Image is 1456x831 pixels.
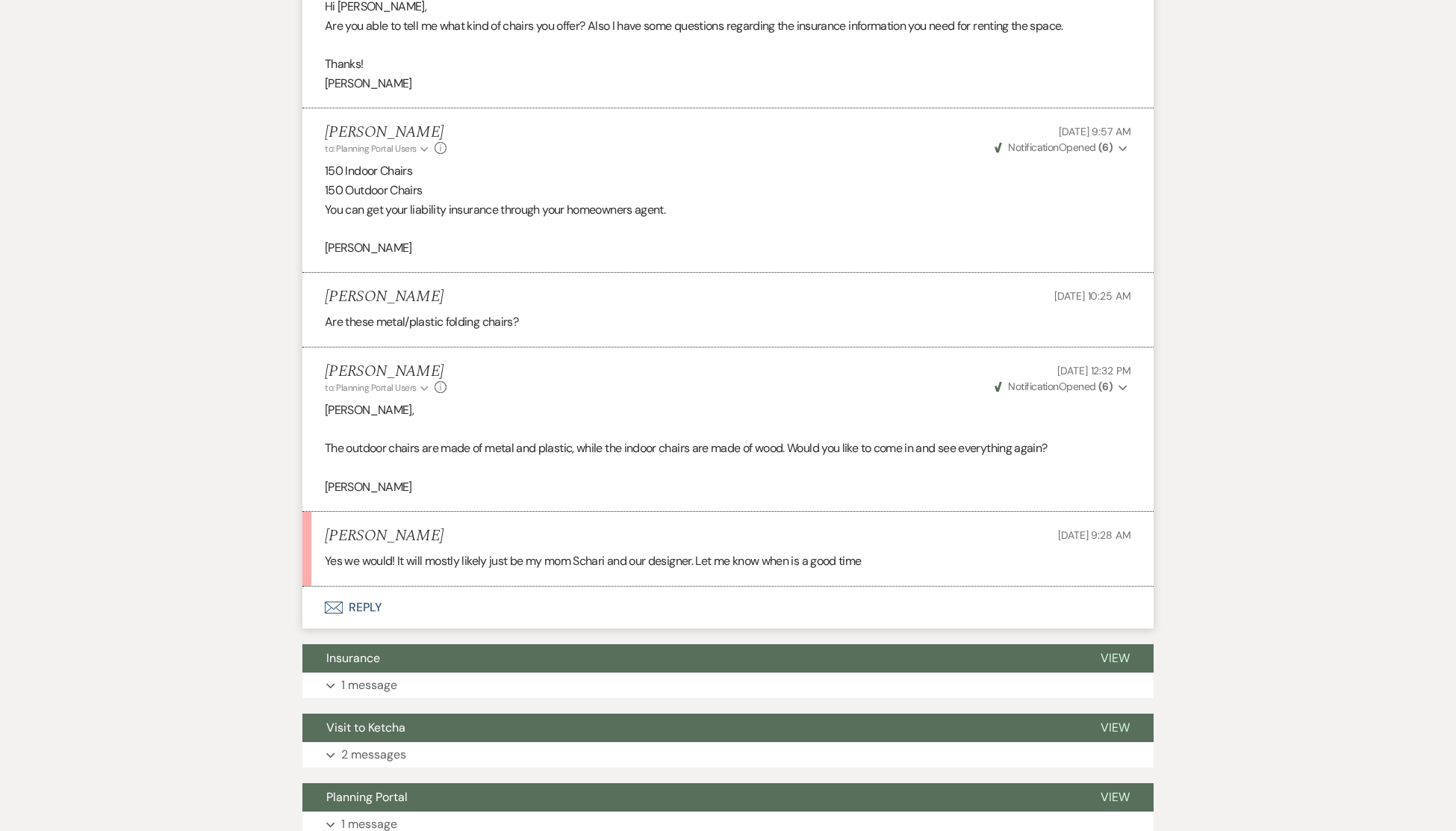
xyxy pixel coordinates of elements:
span: Opened [995,380,1113,393]
button: NotificationOpened (6) [992,140,1131,155]
p: 1 message [341,676,397,695]
p: [PERSON_NAME] [325,74,1131,93]
p: 2 messages [341,745,406,764]
span: Insurance [326,650,380,666]
span: View [1101,650,1130,666]
h5: [PERSON_NAME] [325,527,444,546]
span: Opened [995,140,1113,154]
span: Notification [1008,140,1058,154]
span: to: Planning Portal Users [325,143,417,155]
p: [PERSON_NAME] [325,238,1131,258]
p: Thanks! [325,55,1131,74]
strong: ( 6 ) [1098,140,1113,154]
button: View [1077,714,1154,742]
button: Reply [302,587,1154,628]
span: [DATE] 12:32 PM [1057,364,1131,377]
button: Planning Portal [302,783,1077,812]
span: Visit to Ketcha [326,720,405,735]
h5: [PERSON_NAME] [325,288,444,306]
span: to: Planning Portal Users [325,382,417,394]
button: View [1077,783,1154,812]
button: 2 messages [302,742,1154,767]
span: View [1101,720,1130,735]
span: View [1101,789,1130,805]
button: to: Planning Portal Users [325,381,431,395]
button: 1 message [302,673,1154,698]
h5: [PERSON_NAME] [325,362,447,381]
p: Are you able to tell me what kind of chairs you offer? Also I have some questions regarding the i... [325,16,1131,36]
button: to: Planning Portal Users [325,142,431,155]
span: [DATE] 9:57 AM [1059,125,1131,138]
span: [DATE] 10:25 AM [1054,289,1131,303]
p: Are these metal/plastic folding chairs? [325,312,1131,332]
span: Notification [1008,380,1058,393]
span: Planning Portal [326,789,408,805]
p: 150 Outdoor Chairs [325,181,1131,200]
span: [DATE] 9:28 AM [1058,528,1131,542]
button: NotificationOpened (6) [992,379,1131,395]
strong: ( 6 ) [1098,380,1113,393]
button: Visit to Ketcha [302,714,1077,742]
p: You can get your liability insurance through your homeowners agent. [325,200,1131,220]
p: Yes we would! It will mostly likely just be my mom Schari and our designer. Let me know when is a... [325,552,1131,571]
p: 150 Indoor Chairs [325,161,1131,181]
p: [PERSON_NAME] [325,478,1131,497]
p: The outdoor chairs are made of metal and plastic, while the indoor chairs are made of wood. Would... [325,439,1131,458]
p: [PERSON_NAME], [325,401,1131,420]
button: View [1077,644,1154,673]
h5: [PERSON_NAME] [325,123,447,142]
button: Insurance [302,644,1077,673]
